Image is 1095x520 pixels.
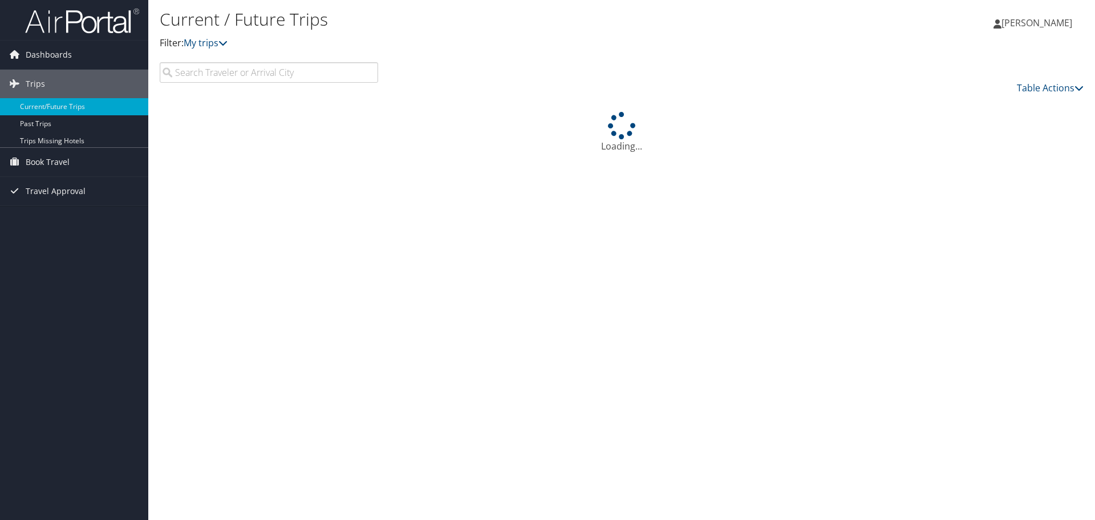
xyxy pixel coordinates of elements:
span: Dashboards [26,41,72,69]
span: Book Travel [26,148,70,176]
a: [PERSON_NAME] [993,6,1084,40]
span: Travel Approval [26,177,86,205]
h1: Current / Future Trips [160,7,776,31]
span: Trips [26,70,45,98]
input: Search Traveler or Arrival City [160,62,378,83]
span: [PERSON_NAME] [1001,17,1072,29]
a: My trips [184,37,228,49]
a: Table Actions [1017,82,1084,94]
p: Filter: [160,36,776,51]
img: airportal-logo.png [25,7,139,34]
div: Loading... [160,112,1084,153]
